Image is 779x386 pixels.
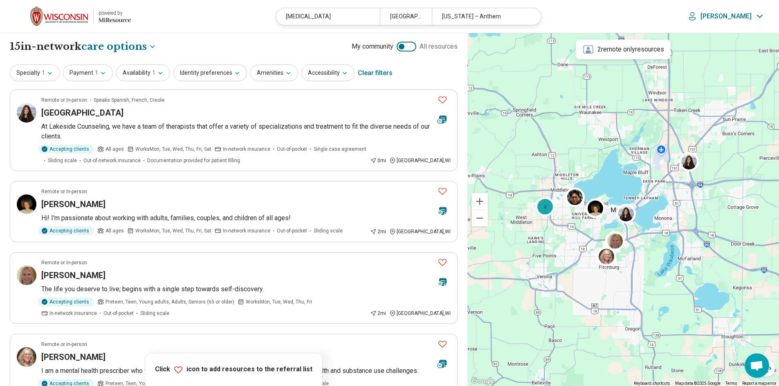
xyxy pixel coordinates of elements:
span: Documentation provided for patient filling [147,157,240,164]
p: At Lakeside Counseling, we have a team of therapists that offer a variety of specializations and ... [41,122,451,141]
button: Zoom in [471,193,488,210]
span: In-network insurance [49,310,97,317]
button: Payment1 [63,65,113,81]
button: Availability1 [116,65,170,81]
span: Works Mon, Tue, Wed, Thu, Fri [246,298,312,306]
div: 2 mi [370,310,386,317]
button: Care options [81,40,157,54]
span: All resources [420,42,458,51]
button: Favorite [434,254,451,271]
div: [US_STATE] – Anthem [432,8,536,25]
button: Zoom out [471,210,488,226]
img: University of Wisconsin-Madison [30,7,88,26]
p: Remote or In-person [41,96,87,104]
span: Out-of-pocket [277,145,307,153]
span: Sliding scale [314,227,343,234]
a: Terms (opens in new tab) [725,381,737,386]
p: Remote or In-person [41,259,87,266]
span: care options [81,40,147,54]
span: 1 [42,69,45,77]
button: Favorite [434,183,451,200]
a: Report a map error [742,381,777,386]
span: In-network insurance [223,227,270,234]
span: All ages [106,227,124,234]
span: Works Mon, Tue, Wed, Thu, Fri, Sat [135,227,211,234]
div: 2 mi [370,228,386,235]
div: [MEDICAL_DATA] [276,8,380,25]
p: I am a mental health prescriber who works with adolescents and adults to help manage mental healt... [41,366,451,376]
button: Accessibility [301,65,355,81]
p: The life you deserve to live; begins with a single step towards self-discovery. [41,284,451,294]
h3: [GEOGRAPHIC_DATA] [41,107,123,118]
button: Amenities [250,65,298,81]
span: Out-of-network insurance [83,157,141,164]
div: Accepting clients [38,297,94,306]
span: Out-of-pocket [103,310,134,317]
h3: [PERSON_NAME] [41,199,106,210]
span: My community [352,42,393,51]
div: [GEOGRAPHIC_DATA] , WI [389,310,451,317]
p: [PERSON_NAME] [700,12,752,20]
span: Out-of-pocket [277,227,307,234]
p: Click icon to add resources to the referral list [155,365,312,375]
span: Preteen, Teen, Young adults, Adults, Seniors (65 or older) [106,298,234,306]
span: Map data ©2025 Google [675,381,721,386]
div: [GEOGRAPHIC_DATA] , WI [389,157,451,164]
button: Favorite [434,91,451,108]
p: Remote or In-person [41,188,87,195]
span: 1 [152,69,155,77]
button: Identity preferences [173,65,247,81]
span: Speaks Spanish, French, Creole [94,96,164,104]
h3: [PERSON_NAME] [41,270,106,281]
span: 1 [95,69,98,77]
p: Hi! I'm passionate about working with adults, families, couples, and children of all ages! [41,213,451,223]
span: In-network insurance [223,145,270,153]
button: Favorite [434,336,451,353]
div: 0 mi [370,157,386,164]
div: [GEOGRAPHIC_DATA] , WI [389,228,451,235]
button: Specialty1 [10,65,60,81]
div: Clear filters [358,63,393,83]
div: 2 [535,197,555,216]
span: Single case agreement [314,145,366,153]
span: All ages [106,145,124,153]
p: Remote or In-person [41,341,87,348]
span: Works Mon, Tue, Wed, Thu, Fri, Sat [135,145,211,153]
div: Open chat [745,353,769,378]
h1: 15 in-network [10,40,157,54]
div: 2 remote only resources [576,40,671,59]
div: Accepting clients [38,226,94,235]
div: [GEOGRAPHIC_DATA], [GEOGRAPHIC_DATA] [380,8,432,25]
a: University of Wisconsin-Madisonpowered by [13,7,131,26]
h3: [PERSON_NAME] [41,351,106,363]
div: Accepting clients [38,145,94,154]
div: powered by [99,9,131,17]
span: Sliding scale [140,310,169,317]
span: Sliding scale [48,157,77,164]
